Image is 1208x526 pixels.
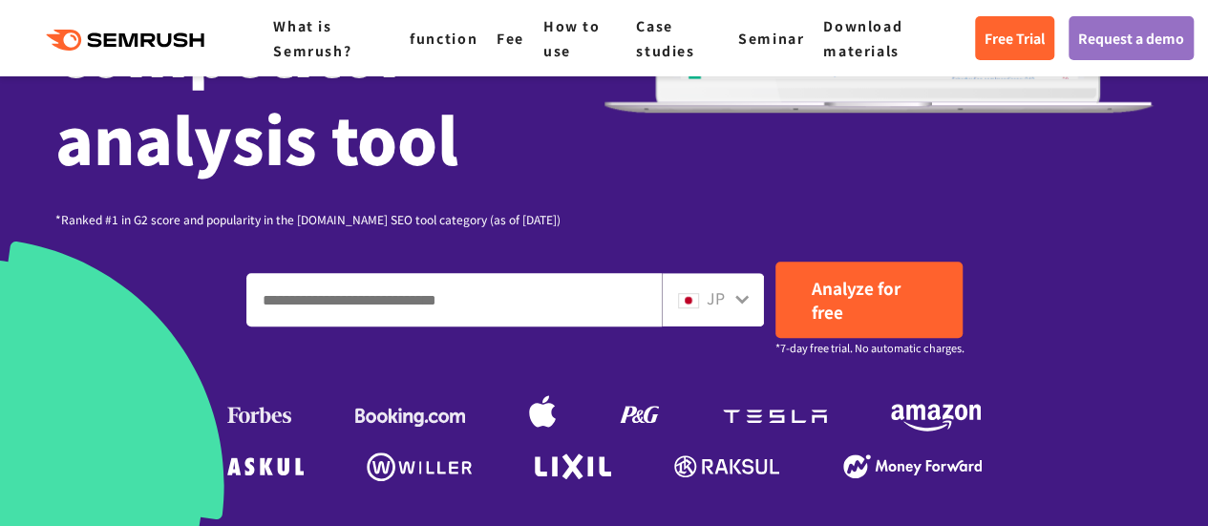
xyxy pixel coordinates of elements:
[636,16,694,60] a: Case studies
[273,16,351,60] a: What is Semrush?
[812,276,901,324] font: Analyze for free
[247,274,661,326] input: Enter a domain, keyword or URL
[1069,16,1194,60] a: Request a demo
[975,16,1054,60] a: Free Trial
[410,29,477,48] a: function
[775,340,964,355] font: *7-day free trial. No automatic charges.
[543,16,601,60] a: How to use
[497,29,524,48] a: Fee
[823,16,902,60] a: Download materials
[707,286,725,309] font: JP
[1078,29,1184,48] font: Request a demo
[775,262,963,338] a: Analyze for free
[985,29,1045,48] font: Free Trial
[738,29,804,48] a: Seminar
[55,4,458,183] font: competitor analysis tool
[55,211,561,227] font: *Ranked #1 in G2 score and popularity in the [DOMAIN_NAME] SEO tool category (as of [DATE])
